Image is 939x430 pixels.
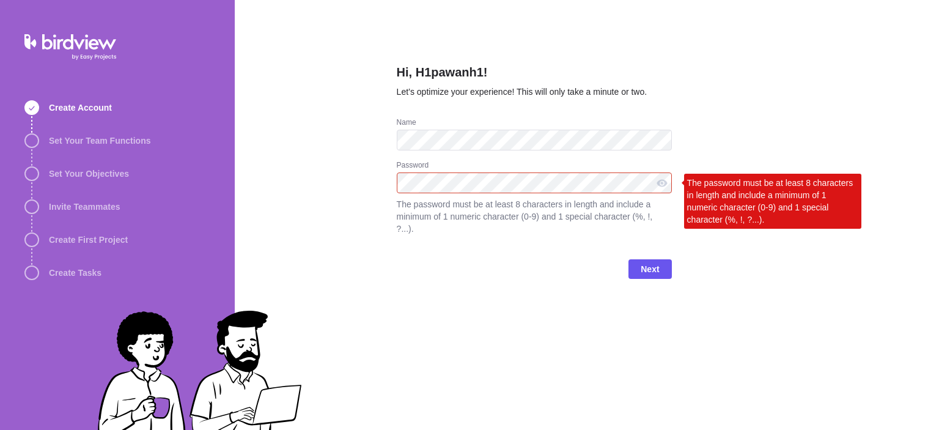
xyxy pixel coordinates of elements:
span: Create Tasks [49,267,101,279]
div: The password must be at least 8 characters in length and include a minimum of 1 numeric character... [684,174,861,229]
span: Set Your Team Functions [49,135,150,147]
span: Set Your Objectives [49,168,129,180]
span: Create First Project [49,234,128,246]
h2: Hi, H1pawanh1! [397,64,672,86]
span: Invite Teammates [49,201,120,213]
span: Let’s optimize your experience! This will only take a minute or two. [397,87,647,97]
span: The password must be at least 8 characters in length and include a minimum of 1 numeric character... [397,198,672,235]
span: Next [641,262,659,276]
div: Password [397,160,672,172]
span: Next [628,259,671,279]
span: Create Account [49,102,112,114]
div: Name [397,117,672,130]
